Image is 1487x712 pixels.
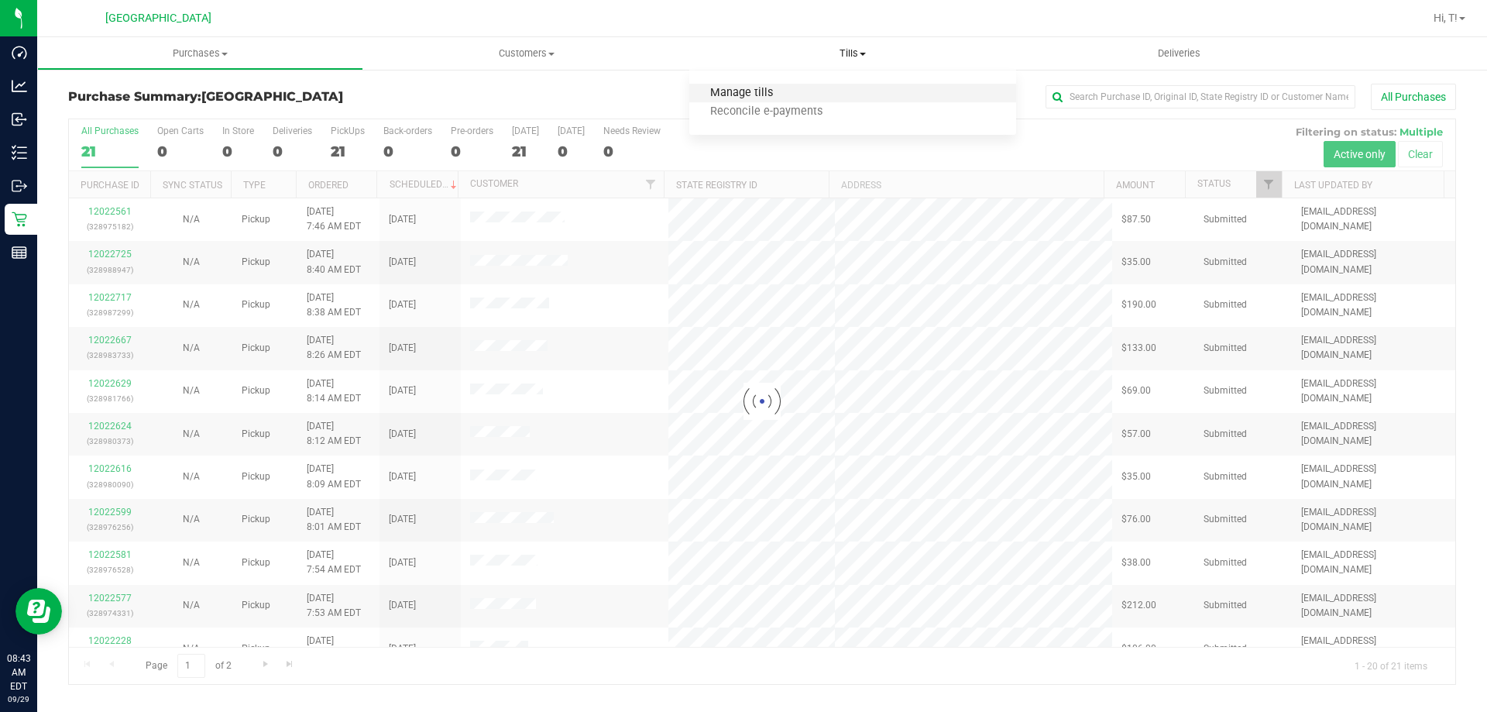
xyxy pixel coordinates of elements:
span: Hi, T! [1434,12,1458,24]
span: [GEOGRAPHIC_DATA] [201,89,343,104]
iframe: Resource center [15,588,62,635]
a: Deliveries [1016,37,1342,70]
h3: Purchase Summary: [68,90,531,104]
inline-svg: Inventory [12,145,27,160]
inline-svg: Reports [12,245,27,260]
span: Deliveries [1137,46,1221,60]
span: Purchases [38,46,362,60]
span: Reconcile e-payments [689,105,843,119]
a: Tills Manage tills Reconcile e-payments [689,37,1015,70]
span: Customers [364,46,689,60]
input: Search Purchase ID, Original ID, State Registry ID or Customer Name... [1046,85,1355,108]
p: 08:43 AM EDT [7,652,30,693]
a: Customers [363,37,689,70]
button: All Purchases [1371,84,1456,110]
p: 09/29 [7,693,30,705]
span: [GEOGRAPHIC_DATA] [105,12,211,25]
span: Manage tills [689,87,794,100]
span: Tills [689,46,1015,60]
a: Purchases [37,37,363,70]
inline-svg: Inbound [12,112,27,127]
inline-svg: Dashboard [12,45,27,60]
inline-svg: Outbound [12,178,27,194]
inline-svg: Retail [12,212,27,227]
inline-svg: Analytics [12,78,27,94]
